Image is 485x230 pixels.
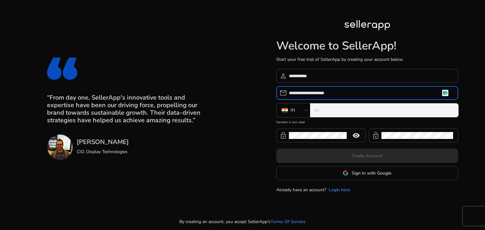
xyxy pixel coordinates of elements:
[77,148,129,155] p: CIO, Display Technologies
[372,132,380,139] span: lock
[276,39,458,53] h1: Welcome to SellerApp!
[276,187,326,193] p: Already have an account?
[349,132,364,139] mat-icon: remove_red_eye
[276,166,458,180] button: Sign In with Google
[276,56,458,63] p: Start your free trial of SellerApp by creating your account below.
[352,170,391,176] span: Sign In with Google
[77,138,129,146] h3: [PERSON_NAME]
[279,132,287,139] span: lock
[276,118,458,125] mat-error: Number is not valid
[290,107,295,114] div: IN
[343,170,349,176] img: google-logo.svg
[271,218,306,225] a: Terms Of Service
[279,72,287,80] span: person
[47,94,209,124] h3: “From day one, SellerApp's innovative tools and expertise have been our driving force, propelling...
[279,89,287,97] span: email
[329,187,350,193] a: Login here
